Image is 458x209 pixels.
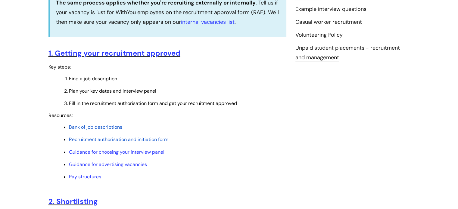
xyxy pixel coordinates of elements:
[69,100,237,106] span: Fill in the recruitment authorisation form and get your recruitment approved
[181,18,235,26] a: internal vacancies list
[295,31,343,39] a: Volunteering Policy
[48,64,71,70] span: Key steps:
[69,88,156,94] span: Plan your key dates and interview panel
[48,48,180,58] a: 1. Getting your recruitment approved
[295,18,362,26] a: Casual worker recruitment
[69,149,164,155] a: Guidance for choosing your interview panel
[295,44,400,62] a: Unpaid student placements - recruitment and management
[69,124,122,130] a: Bank of job descriptions
[48,197,98,206] a: 2. Shortlisting
[69,75,117,82] span: Find a job description
[69,174,101,180] a: Pay structures
[295,5,366,13] a: Example interview questions
[69,136,168,143] a: Recruitment authorisation and initiation form
[69,161,147,168] a: Guidance for advertising vacancies
[48,112,73,118] span: Resources:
